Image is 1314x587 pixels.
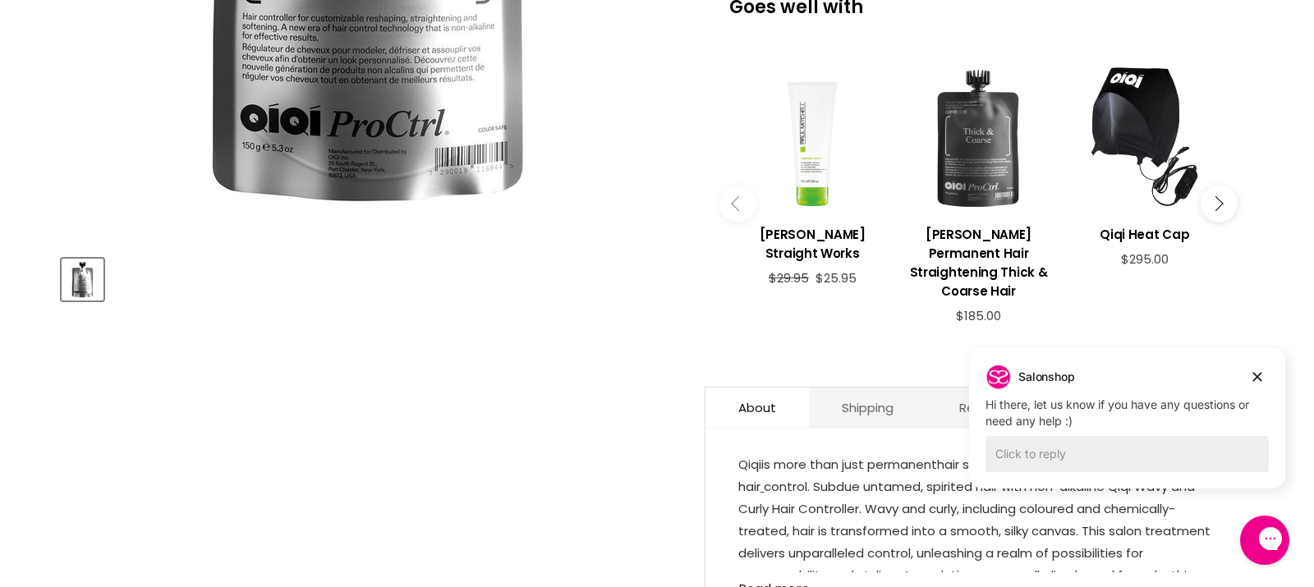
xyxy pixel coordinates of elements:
a: View product:Paul Mitchell Straight Works [737,213,887,271]
span: $185.00 [956,307,1001,324]
span: $25.95 [816,269,857,287]
a: View product:Qiqi Vega Permanent Hair Straightening Thick & Coarse Hair [903,213,1053,309]
span: is more than just permanent [761,456,937,473]
iframe: Gorgias live chat campaigns [957,345,1298,513]
img: Qiqi Vega Permanent Hair Straightening Wavy & Curly Hair [63,260,102,299]
a: About [705,388,809,428]
a: Shipping [809,388,926,428]
iframe: Gorgias live chat messenger [1232,510,1298,571]
span: $29.95 [769,269,809,287]
h3: [PERSON_NAME] Straight Works [737,225,887,263]
h3: Qiqi Heat Cap [1070,225,1220,244]
button: Qiqi Vega Permanent Hair Straightening Wavy & Curly Hair [62,259,103,300]
a: View product:Qiqi Heat Cap [1070,213,1220,252]
div: Product thumbnails [59,254,678,300]
h3: [PERSON_NAME] Permanent Hair Straightening Thick & Coarse Hair [903,225,1053,300]
span: $295.00 [1121,250,1169,268]
a: Returns [926,388,1039,428]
